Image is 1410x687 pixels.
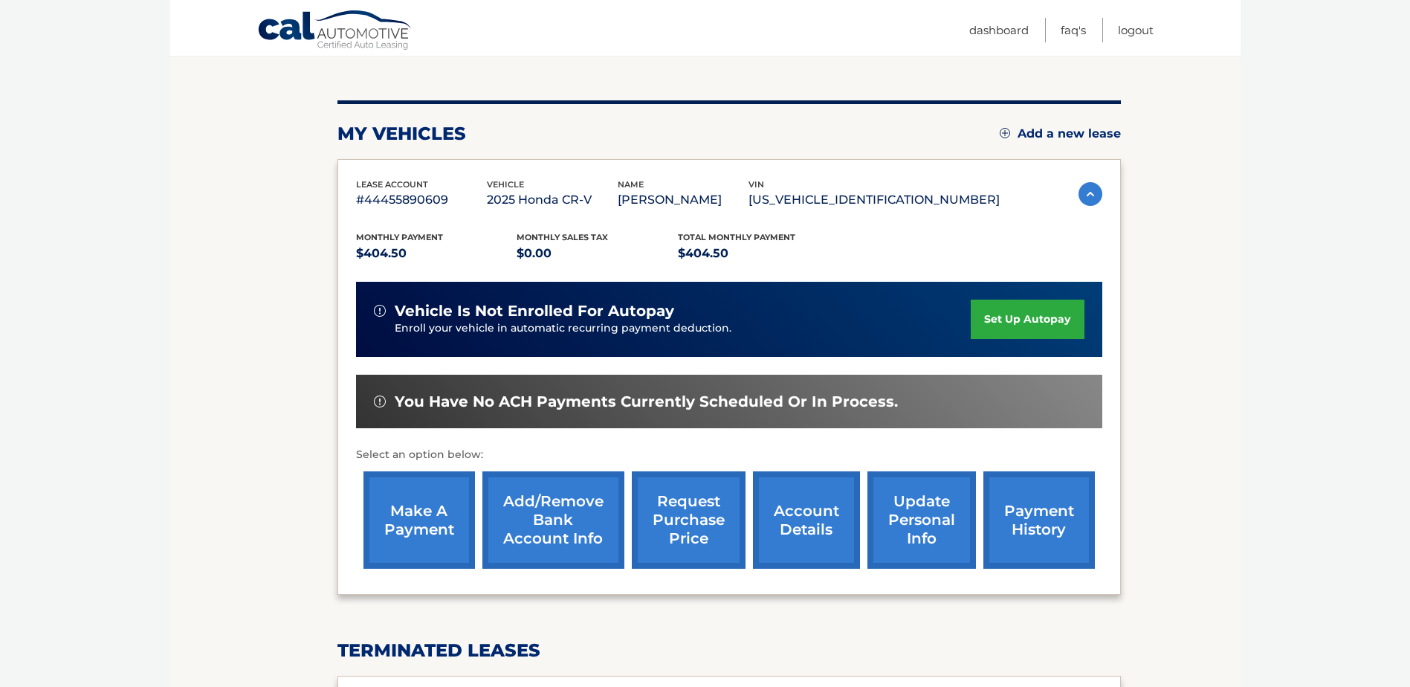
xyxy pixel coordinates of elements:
span: lease account [356,179,428,190]
p: 2025 Honda CR-V [487,190,618,210]
span: You have no ACH payments currently scheduled or in process. [395,393,898,411]
span: vehicle is not enrolled for autopay [395,302,674,320]
img: alert-white.svg [374,396,386,407]
img: accordion-active.svg [1078,182,1102,206]
a: Dashboard [969,18,1029,42]
span: vin [748,179,764,190]
p: #44455890609 [356,190,487,210]
span: Total Monthly Payment [678,232,795,242]
h2: my vehicles [337,123,466,145]
img: alert-white.svg [374,305,386,317]
img: add.svg [1000,128,1010,138]
span: Monthly sales Tax [517,232,608,242]
p: Select an option below: [356,446,1102,464]
a: Cal Automotive [257,10,413,53]
p: [PERSON_NAME] [618,190,748,210]
span: name [618,179,644,190]
a: FAQ's [1061,18,1086,42]
p: Enroll your vehicle in automatic recurring payment deduction. [395,320,971,337]
a: update personal info [867,471,976,569]
span: vehicle [487,179,524,190]
a: set up autopay [971,300,1084,339]
p: $404.50 [678,243,839,264]
a: account details [753,471,860,569]
p: $404.50 [356,243,517,264]
span: Monthly Payment [356,232,443,242]
p: [US_VEHICLE_IDENTIFICATION_NUMBER] [748,190,1000,210]
a: Add a new lease [1000,126,1121,141]
a: payment history [983,471,1095,569]
a: Add/Remove bank account info [482,471,624,569]
h2: terminated leases [337,639,1121,662]
a: Logout [1118,18,1154,42]
a: make a payment [363,471,475,569]
a: request purchase price [632,471,746,569]
p: $0.00 [517,243,678,264]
